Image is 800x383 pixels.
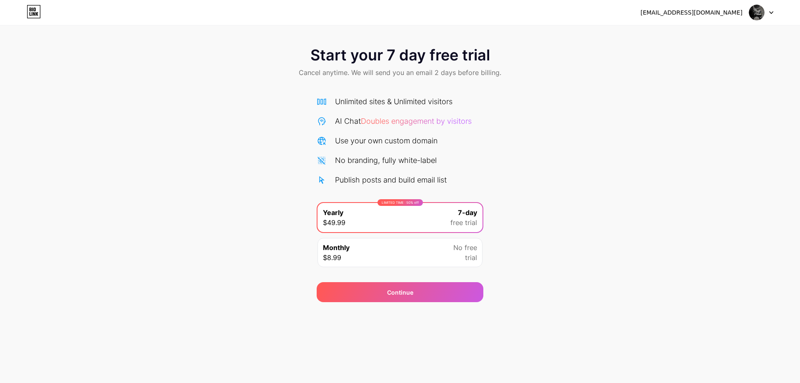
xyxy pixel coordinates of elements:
span: free trial [450,218,477,228]
div: [EMAIL_ADDRESS][DOMAIN_NAME] [640,8,742,17]
div: Publish posts and build email list [335,174,447,185]
span: Monthly [323,243,350,253]
span: Yearly [323,208,343,218]
span: $8.99 [323,253,341,263]
div: Unlimited sites & Unlimited visitors [335,96,452,107]
div: Use your own custom domain [335,135,437,146]
span: trial [465,253,477,263]
span: 7-day [458,208,477,218]
span: Continue [387,288,413,297]
div: No branding, fully white-label [335,155,437,166]
span: Doubles engagement by visitors [361,117,472,125]
div: AI Chat [335,115,472,127]
img: Duy Trần [749,5,765,20]
div: LIMITED TIME : 50% off [377,199,423,206]
span: No free [453,243,477,253]
span: Cancel anytime. We will send you an email 2 days before billing. [299,68,501,78]
span: $49.99 [323,218,345,228]
span: Start your 7 day free trial [310,47,490,63]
